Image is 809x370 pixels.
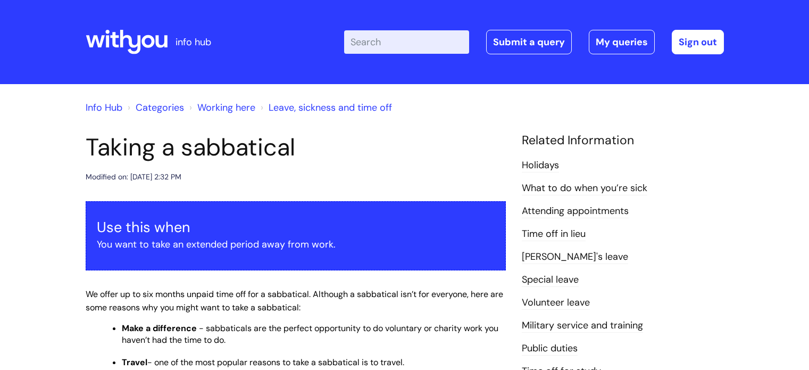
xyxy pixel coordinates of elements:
span: We offer up to six months unpaid time off for a sabbatical. Although a sabbatical isn’t for every... [86,289,503,313]
p: info hub [176,34,211,51]
a: Info Hub [86,101,122,114]
a: What to do when you’re sick [522,182,647,195]
a: Working here [197,101,255,114]
a: Holidays [522,159,559,172]
a: Submit a query [486,30,572,54]
a: Military service and training [522,319,643,333]
div: Modified on: [DATE] 2:32 PM [86,170,181,184]
a: Volunteer leave [522,296,590,310]
span: - one of the most popular reasons to take a sabbatical is to travel. [147,357,404,368]
a: [PERSON_NAME]'s leave [522,250,628,264]
strong: Travel [122,357,147,368]
h1: Taking a sabbatical [86,133,506,162]
span: - sabbaticals are the perfect opportunity to do voluntary or charity work you haven’t had the tim... [122,323,498,346]
a: Public duties [522,342,578,356]
input: Search [344,30,469,54]
a: Special leave [522,273,579,287]
a: Leave, sickness and time off [269,101,392,114]
a: Attending appointments [522,204,629,218]
strong: Make a difference [122,323,197,334]
li: Solution home [125,99,184,116]
a: Time off in lieu [522,227,586,241]
p: You want to take an extended period away from work. [97,236,495,253]
a: Sign out [672,30,724,54]
a: My queries [589,30,655,54]
h3: Use this when [97,219,495,236]
h4: Related Information [522,133,724,148]
a: Categories [136,101,184,114]
li: Leave, sickness and time off [258,99,392,116]
li: Working here [187,99,255,116]
div: | - [344,30,724,54]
